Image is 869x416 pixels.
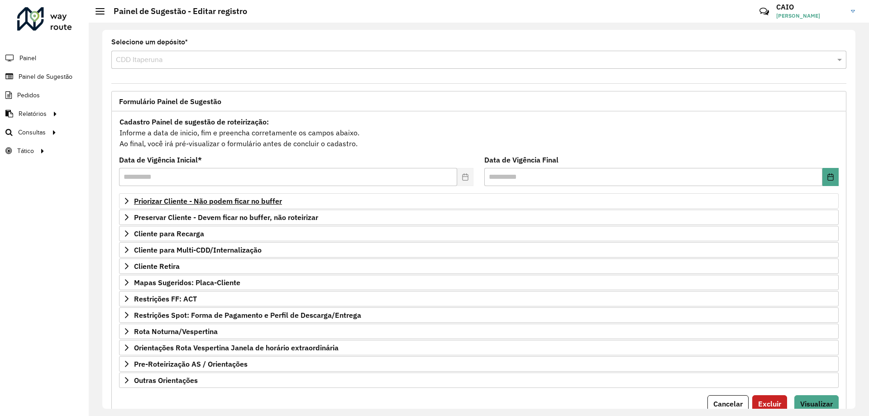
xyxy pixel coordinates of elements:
[134,344,339,351] span: Orientações Rota Vespertina Janela de horário extraordinária
[134,214,318,221] span: Preservar Cliente - Devem ficar no buffer, não roteirizar
[752,395,787,412] button: Excluir
[119,193,839,209] a: Priorizar Cliente - Não podem ficar no buffer
[134,279,240,286] span: Mapas Sugeridos: Placa-Cliente
[134,246,262,253] span: Cliente para Multi-CDD/Internalização
[134,328,218,335] span: Rota Noturna/Vespertina
[119,373,839,388] a: Outras Orientações
[119,98,221,105] span: Formulário Painel de Sugestão
[119,324,839,339] a: Rota Noturna/Vespertina
[18,128,46,137] span: Consultas
[119,154,202,165] label: Data de Vigência Inicial
[105,6,247,16] h2: Painel de Sugestão - Editar registro
[119,258,839,274] a: Cliente Retira
[707,395,749,412] button: Cancelar
[19,72,72,81] span: Painel de Sugestão
[134,295,197,302] span: Restrições FF: ACT
[119,307,839,323] a: Restrições Spot: Forma de Pagamento e Perfil de Descarga/Entrega
[484,154,559,165] label: Data de Vigência Final
[134,263,180,270] span: Cliente Retira
[119,356,839,372] a: Pre-Roteirização AS / Orientações
[134,377,198,384] span: Outras Orientações
[713,399,743,408] span: Cancelar
[776,12,844,20] span: [PERSON_NAME]
[119,275,839,290] a: Mapas Sugeridos: Placa-Cliente
[822,168,839,186] button: Choose Date
[134,197,282,205] span: Priorizar Cliente - Não podem ficar no buffer
[134,311,361,319] span: Restrições Spot: Forma de Pagamento e Perfil de Descarga/Entrega
[794,395,839,412] button: Visualizar
[119,291,839,306] a: Restrições FF: ACT
[134,230,204,237] span: Cliente para Recarga
[119,117,269,126] strong: Cadastro Painel de sugestão de roteirização:
[776,3,844,11] h3: CAIO
[17,91,40,100] span: Pedidos
[119,340,839,355] a: Orientações Rota Vespertina Janela de horário extraordinária
[19,53,36,63] span: Painel
[17,146,34,156] span: Tático
[19,109,47,119] span: Relatórios
[800,399,833,408] span: Visualizar
[134,360,248,368] span: Pre-Roteirização AS / Orientações
[119,242,839,258] a: Cliente para Multi-CDD/Internalização
[758,399,781,408] span: Excluir
[119,210,839,225] a: Preservar Cliente - Devem ficar no buffer, não roteirizar
[119,226,839,241] a: Cliente para Recarga
[754,2,774,21] a: Contato Rápido
[119,116,839,149] div: Informe a data de inicio, fim e preencha corretamente os campos abaixo. Ao final, você irá pré-vi...
[111,37,188,48] label: Selecione um depósito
